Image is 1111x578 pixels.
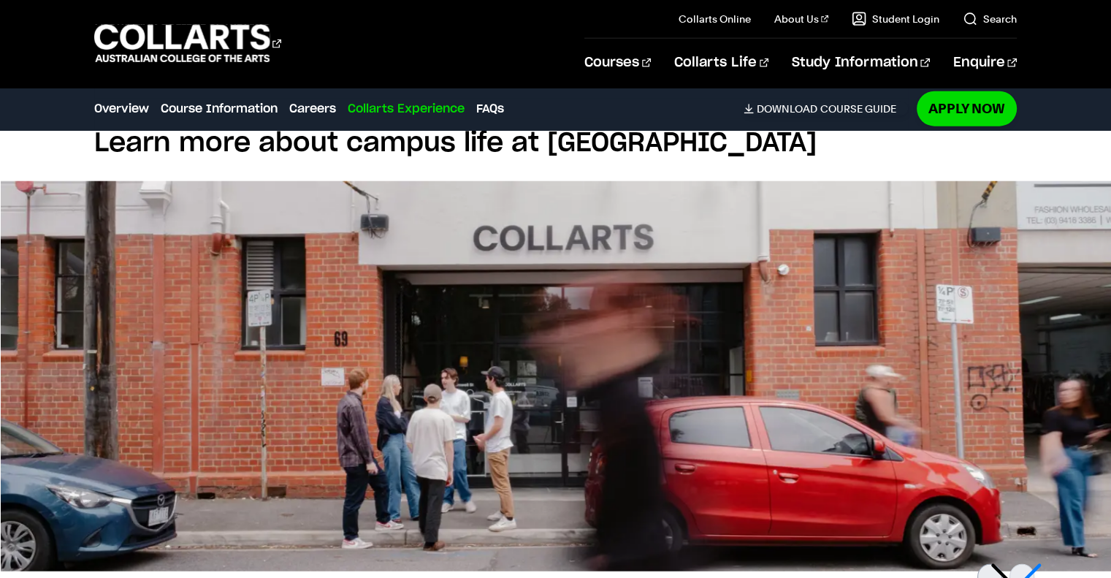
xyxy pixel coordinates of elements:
[94,127,1016,159] h2: Learn more about campus life at [GEOGRAPHIC_DATA]
[289,100,336,118] a: Careers
[476,100,504,118] a: FAQs
[792,39,929,87] a: Study Information
[774,12,828,26] a: About Us
[757,102,817,115] span: Download
[94,23,281,64] div: Go to homepage
[917,91,1017,126] a: Apply Now
[852,12,939,26] a: Student Login
[161,100,278,118] a: Course Information
[94,100,149,118] a: Overview
[963,12,1017,26] a: Search
[584,39,651,87] a: Courses
[348,100,465,118] a: Collarts Experience
[679,12,751,26] a: Collarts Online
[674,39,768,87] a: Collarts Life
[744,102,908,115] a: DownloadCourse Guide
[953,39,1017,87] a: Enquire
